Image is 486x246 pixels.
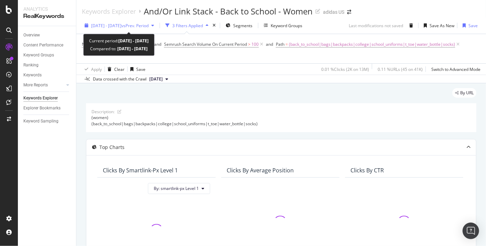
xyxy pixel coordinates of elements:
div: Ranking [23,62,39,69]
span: [DATE] - [DATE] [91,23,121,29]
a: Keyword Sampling [23,118,71,125]
a: Keywords Explorer [82,8,136,15]
span: By: smartlink-px Level 1 [154,185,199,191]
div: Save [468,23,478,29]
div: More Reports [23,82,48,89]
div: and [154,41,161,47]
div: Keyword Groups [23,52,54,59]
button: Save [128,64,145,75]
a: Keywords [23,72,71,79]
div: Keywords Explorer [23,95,58,102]
span: > [248,41,250,47]
div: Explorer Bookmarks [23,105,61,112]
span: Semrush Search Volume On Current Period [164,41,247,47]
a: Keywords Explorer [23,95,71,102]
div: 0.11 % URLs ( 45 on 41K ) [378,66,423,72]
button: [DATE] [147,75,171,83]
button: Save As New [421,20,454,31]
b: [DATE] - [DATE] [118,38,149,44]
button: Apply [82,64,102,75]
div: and [266,41,273,47]
div: (women) (back_to_school|bags|backpacks|college|school_uniforms|t_toe|water_bottle|socks) [91,115,471,126]
div: Last modifications not saved [349,23,403,29]
button: Add Filter [82,50,109,58]
div: Switch to Advanced Mode [431,66,480,72]
div: Keyword Groups [271,23,302,29]
div: times [211,22,217,29]
a: Keyword Groups [23,52,71,59]
a: Explorer Bookmarks [23,105,71,112]
div: Clicks By CTR [350,167,384,174]
span: (back_to_school|bags|backpacks|college|school_uniforms|t_toe|water_bottle|socks) [289,40,455,49]
div: Current period: [89,37,149,45]
a: Content Performance [23,42,71,49]
span: Segments [233,23,252,29]
button: By: smartlink-px Level 1 [148,183,210,194]
button: Switch to Advanced Mode [429,64,480,75]
button: Save [460,20,478,31]
span: Path [276,41,284,47]
button: and [266,41,273,47]
div: Overview [23,32,40,39]
div: Clicks By smartlink-px Level 1 [103,167,178,174]
a: More Reports [23,82,64,89]
div: Keyword Sampling [23,118,58,125]
div: Clear [114,66,125,72]
div: 3 Filters Applied [172,23,203,29]
button: Clear [105,64,125,75]
span: No. of Unique Inlinks [82,41,121,47]
button: Keyword Groups [261,20,305,31]
div: Clicks By Average Position [227,167,294,174]
div: Analytics [23,6,71,12]
div: arrow-right-arrow-left [347,10,351,14]
div: RealKeywords [23,12,71,20]
button: 3 Filters Applied [163,20,211,31]
div: Keywords [23,72,42,79]
div: adidas US [323,9,344,15]
button: [DATE] - [DATE]vsPrev. Period [82,20,157,31]
span: vs Prev. Period [121,23,149,29]
button: Segments [223,20,255,31]
span: 2024 Sep. 17th [149,76,163,82]
div: Open Intercom Messenger [463,223,479,239]
div: 0.01 % Clicks ( 2K on 13M ) [321,66,369,72]
span: By URL [460,91,474,95]
a: Ranking [23,62,71,69]
div: legacy label [452,88,476,98]
span: = [285,41,288,47]
div: Description: [91,109,115,115]
div: And/Or Link Stack - Back to School - Women [144,6,313,17]
b: [DATE] - [DATE] [116,46,148,52]
div: Compared to: [90,45,148,53]
div: Content Performance [23,42,63,49]
div: Data crossed with the Crawl [93,76,147,82]
a: Overview [23,32,71,39]
span: 100 [251,40,259,49]
button: and [154,41,161,47]
div: Top Charts [99,144,125,151]
div: Save As New [430,23,454,29]
div: Save [136,66,145,72]
div: Apply [91,66,102,72]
